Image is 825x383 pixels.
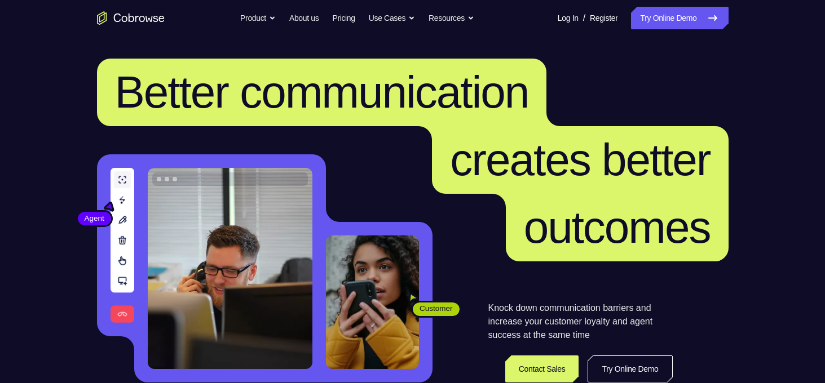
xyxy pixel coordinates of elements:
[240,7,276,29] button: Product
[590,7,617,29] a: Register
[558,7,579,29] a: Log In
[369,7,415,29] button: Use Cases
[450,135,710,185] span: creates better
[115,67,529,117] span: Better communication
[289,7,319,29] a: About us
[326,235,419,369] img: A customer holding their phone
[148,168,312,369] img: A customer support agent talking on the phone
[631,7,728,29] a: Try Online Demo
[332,7,355,29] a: Pricing
[505,355,579,382] a: Contact Sales
[488,301,673,342] p: Knock down communication barriers and increase your customer loyalty and agent success at the sam...
[429,7,474,29] button: Resources
[583,11,585,25] span: /
[97,11,165,25] a: Go to the home page
[524,202,711,252] span: outcomes
[588,355,672,382] a: Try Online Demo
